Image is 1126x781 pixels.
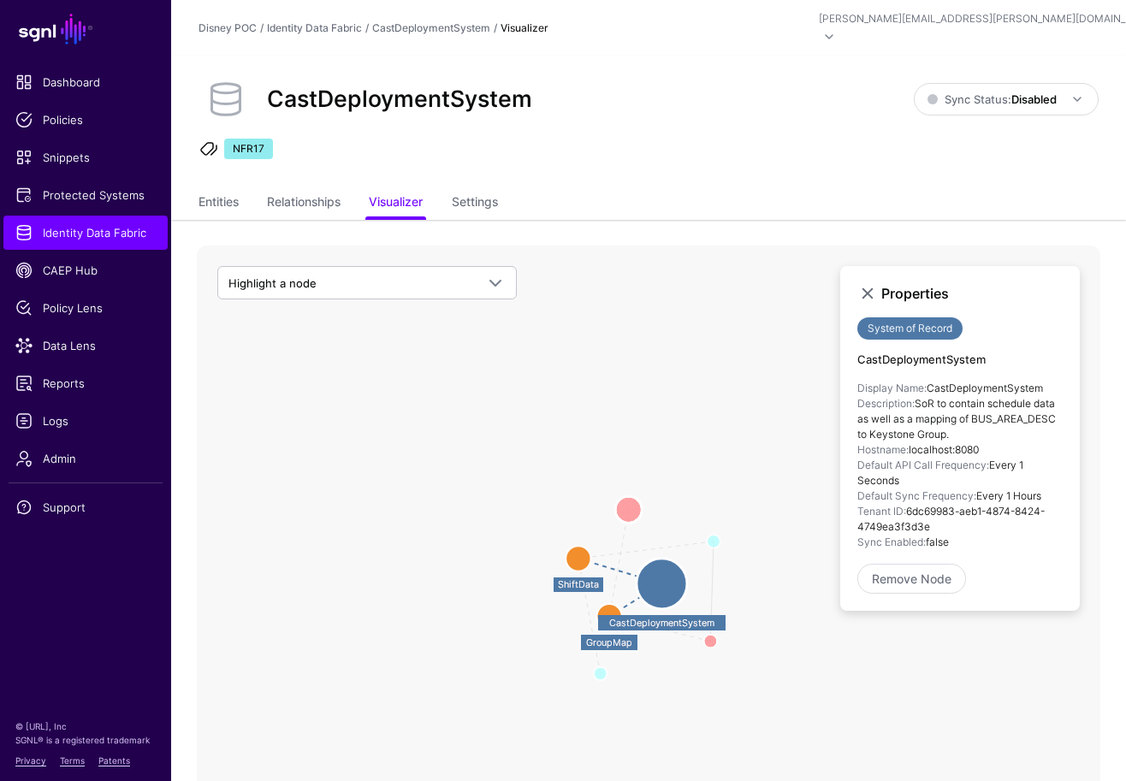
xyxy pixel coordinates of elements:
a: Protected Systems [3,178,168,212]
text: CastDeploymentSystem [609,617,714,629]
span: Policy Lens [15,299,156,317]
span: Snippets [15,149,156,166]
a: Logs [3,404,168,438]
a: Patents [98,755,130,766]
a: Admin [3,441,168,476]
strong: Sync Enabled: [857,535,926,548]
span: Data Lens [15,337,156,354]
div: / [362,21,372,36]
a: Remove Node [857,564,966,594]
span: Sync Status: [927,92,1057,106]
span: Admin [15,450,156,467]
span: System of Record [857,317,963,340]
a: Entities [199,187,239,220]
strong: Display Name: [857,382,927,394]
li: 6dc69983-aeb1-4874-8424-4749ea3f3d3e [857,504,1063,535]
a: Reports [3,366,168,400]
strong: Hostname: [857,443,909,456]
span: Support [15,499,156,516]
a: Identity Data Fabric [3,216,168,250]
a: Visualizer [369,187,423,220]
a: Policies [3,103,168,137]
span: Dashboard [15,74,156,91]
a: Settings [452,187,498,220]
a: Data Lens [3,328,168,363]
text: GroupMap [586,637,632,649]
li: SoR to contain schedule data as well as a mapping of BUS_AREA_DESC to Keystone Group. [857,396,1063,442]
a: CAEP Hub [3,253,168,287]
text: ShiftData [558,579,599,591]
span: Highlight a node [228,276,317,290]
span: Logs [15,412,156,429]
li: Every 1 Hours [857,488,1063,504]
span: CAEP Hub [15,262,156,279]
li: CastDeploymentSystem [857,381,1063,396]
a: Disney POC [199,21,257,34]
strong: Visualizer [501,21,548,34]
strong: Default Sync Frequency: [857,489,976,502]
li: localhost:8080 [857,442,1063,458]
h3: Properties [881,286,1063,302]
h4: CastDeploymentSystem [857,353,1063,367]
a: Terms [60,755,85,766]
span: NFR17 [224,139,273,159]
a: Identity Data Fabric [267,21,362,34]
li: Every 1 Seconds [857,458,1063,488]
div: / [490,21,501,36]
a: Relationships [267,187,341,220]
span: Protected Systems [15,186,156,204]
a: Snippets [3,140,168,175]
strong: Tenant ID: [857,505,906,518]
strong: Disabled [1011,92,1057,106]
a: Dashboard [3,65,168,99]
a: CastDeploymentSystem [372,21,490,34]
span: Reports [15,375,156,392]
a: Privacy [15,755,46,766]
a: SGNL [10,10,161,48]
strong: Description: [857,397,915,410]
div: / [257,21,267,36]
span: Policies [15,111,156,128]
a: Policy Lens [3,291,168,325]
p: SGNL® is a registered trademark [15,733,156,747]
span: Identity Data Fabric [15,224,156,241]
h2: CastDeploymentSystem [267,86,532,113]
p: © [URL], Inc [15,719,156,733]
li: false [857,535,1063,550]
strong: Default API Call Frequency: [857,459,989,471]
